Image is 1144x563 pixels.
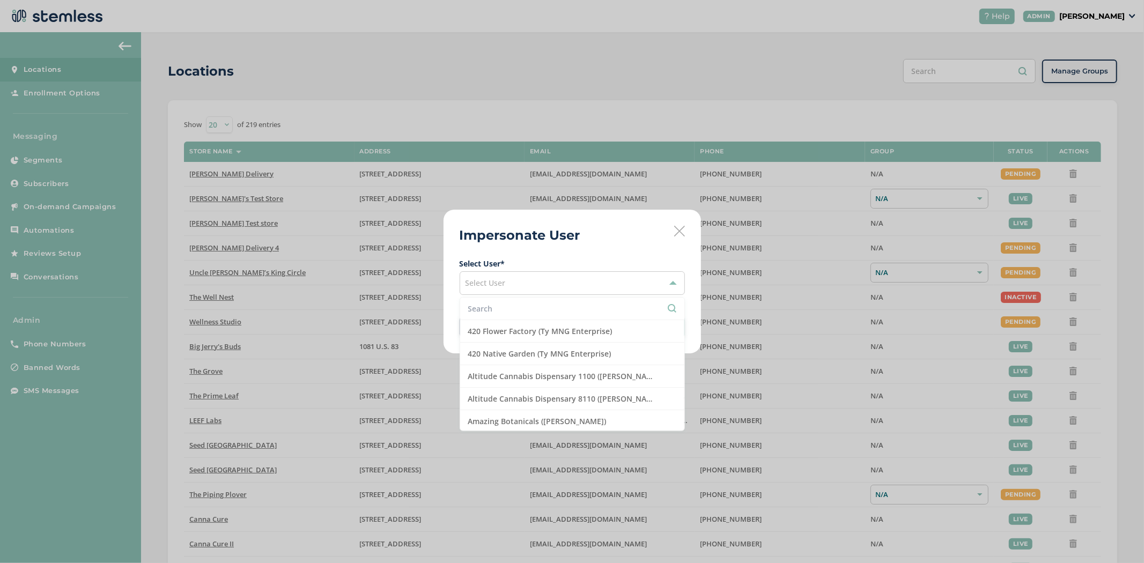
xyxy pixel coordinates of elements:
li: 420 Native Garden (Ty MNG Enterprise) [460,343,684,365]
li: Altitude Cannabis Dispensary 8110 ([PERSON_NAME]) [460,388,684,410]
label: Select User [460,258,685,269]
li: 420 Flower Factory (Ty MNG Enterprise) [460,320,684,343]
input: Search [468,303,676,314]
h2: Impersonate User [460,226,580,245]
iframe: Chat Widget [1090,512,1144,563]
span: Select User [466,278,506,288]
li: Altitude Cannabis Dispensary 1100 ([PERSON_NAME]) [460,365,684,388]
li: Amazing Botanicals ([PERSON_NAME]) [460,410,684,433]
